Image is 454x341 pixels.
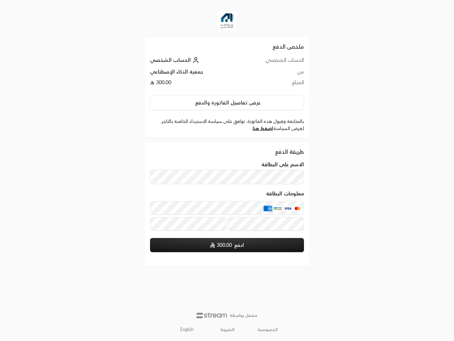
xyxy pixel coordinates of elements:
td: جمعية الذكاء الإصطناعي [150,68,239,79]
input: تاريخ الانتهاء [150,217,226,231]
img: Company Logo [217,11,237,31]
p: مشغل بواسطة [230,313,258,318]
td: 300.00 [150,79,239,90]
a: الشروط [221,327,234,332]
td: المبلغ [239,79,304,90]
img: MADA [273,206,282,211]
h2: ملخص الدفع [150,42,304,51]
img: MasterCard [293,206,301,211]
div: الاسم على البطاقة [150,162,304,184]
img: Visa [283,206,292,211]
a: الخصوصية [258,327,278,332]
span: الحساب الشخصي [150,57,191,63]
a: اضغط هنا [253,125,273,131]
button: ادفع SAR300.00 [150,238,304,252]
input: رمز التحقق CVC [228,217,304,231]
label: بالمتابعة وقبول هذه الفاتورة، توافق على سياسة الاسترداد الخاصة بالتاجر. لعرض السياسة . [150,118,304,132]
label: الاسم على البطاقة [261,162,304,167]
input: بطاقة ائتمانية [150,201,304,215]
td: من [239,68,304,79]
div: طريقة الدفع [150,147,304,156]
legend: معلومات البطاقة [266,191,304,196]
a: English [176,324,198,335]
span: 300.00 [217,242,232,249]
button: عرض تفاصيل الفاتورة والدفع [150,95,304,110]
img: SAR [210,242,215,248]
td: الحساب الشخصي [239,56,304,68]
div: معلومات البطاقة [150,191,304,233]
a: الحساب الشخصي [150,57,201,63]
img: AMEX [264,206,272,211]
